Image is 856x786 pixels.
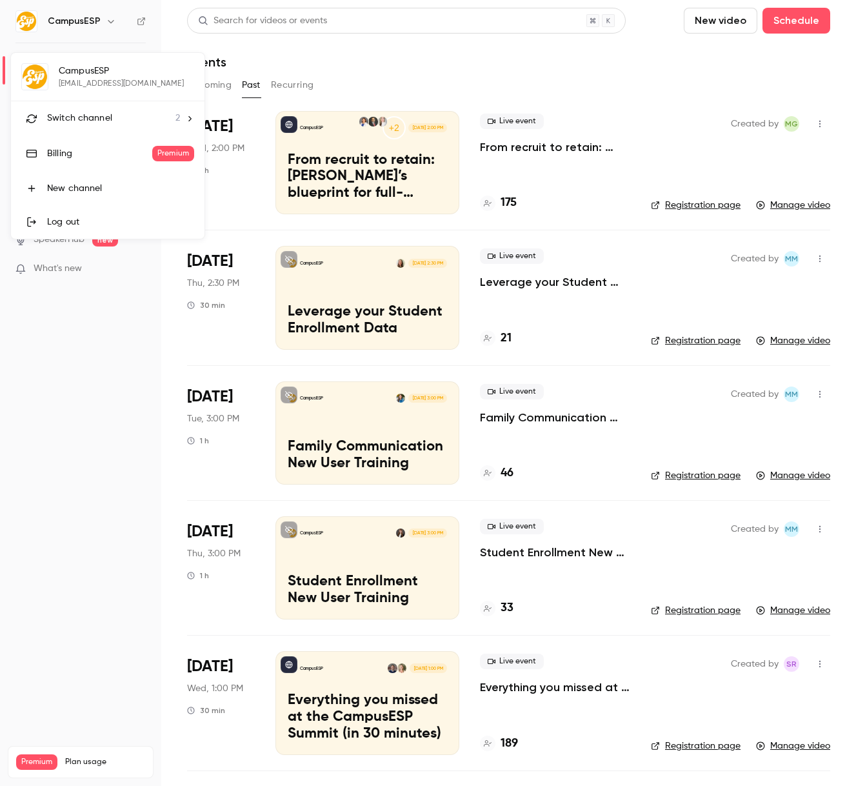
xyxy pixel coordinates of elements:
[47,112,112,125] span: Switch channel
[152,146,194,161] span: Premium
[175,112,180,125] span: 2
[47,216,194,228] div: Log out
[47,147,152,160] div: Billing
[47,182,194,195] div: New channel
